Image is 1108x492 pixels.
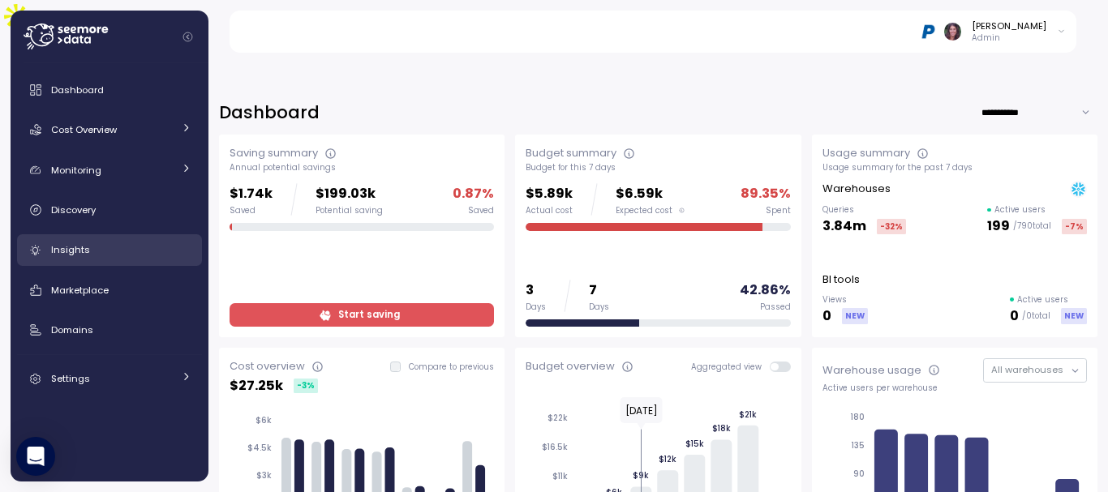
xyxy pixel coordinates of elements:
p: $1.74k [230,183,273,205]
a: Settings [17,362,202,395]
p: $ 27.25k [230,375,283,397]
span: Marketplace [51,284,109,297]
div: Potential saving [316,205,383,216]
div: Budget summary [526,145,616,161]
span: Start saving [338,304,400,326]
p: / 790 total [1013,220,1051,232]
p: Compare to previous [409,362,494,373]
h2: Dashboard [219,101,320,125]
div: Active users per warehouse [822,383,1087,394]
div: Saving summary [230,145,318,161]
span: Domains [51,323,93,336]
p: / 0 total [1022,310,1050,322]
div: Days [526,302,546,313]
p: 3.84m [822,216,866,237]
div: Saved [468,205,494,216]
div: Usage summary for the past 7 days [822,162,1087,173]
span: Dashboard [51,83,104,96]
span: Discovery [51,203,96,216]
div: NEW [842,308,868,323]
a: Domains [17,314,202,346]
span: Cost Overview [51,123,117,136]
div: Budget for this 7 days [526,162,790,173]
button: Collapse navigation [178,31,198,43]
tspan: $16.5k [542,442,568,452]
tspan: $21k [739,409,757,420]
p: BI tools [822,272,860,288]
div: Annual potential savings [230,162,494,173]
tspan: $18k [712,423,731,434]
p: Warehouses [822,181,891,197]
p: 7 [589,280,609,302]
div: Actual cost [526,205,573,216]
tspan: $3k [256,470,272,481]
p: Views [822,294,868,306]
p: Queries [822,204,906,216]
div: -32 % [877,219,906,234]
p: $6.59k [616,183,685,205]
div: Warehouse usage [822,362,921,379]
a: Dashboard [17,74,202,106]
a: Marketplace [17,274,202,306]
tspan: $6k [256,415,272,426]
tspan: $15k [685,439,704,449]
a: Discovery [17,194,202,226]
span: Monitoring [51,164,101,177]
tspan: $12k [659,454,676,464]
div: [PERSON_NAME] [972,19,1046,32]
div: Saved [230,205,273,216]
div: Open Intercom Messenger [16,437,55,476]
span: Aggregated view [691,362,770,372]
img: ACg8ocLDuIZlR5f2kIgtapDwVC7yp445s3OgbrQTIAV7qYj8P05r5pI=s96-c [944,23,961,40]
div: -7 % [1062,219,1087,234]
p: 0 [822,306,831,327]
span: All warehouses [991,363,1063,376]
button: All warehouses [983,358,1087,382]
div: NEW [1061,308,1087,323]
div: Spent [766,205,791,216]
p: $199.03k [316,183,383,205]
a: Monitoring [17,154,202,186]
p: 42.86 % [740,280,791,302]
a: Cost Overview [17,113,202,146]
p: 199 [987,216,1010,237]
tspan: $11k [552,471,568,481]
div: -3 % [294,379,318,393]
div: Passed [760,302,791,313]
p: Active users [994,204,1046,216]
p: 3 [526,280,546,302]
p: 0 [1010,306,1019,327]
tspan: 90 [853,468,865,479]
tspan: $9k [633,470,649,481]
span: Insights [51,243,90,256]
p: Admin [972,32,1046,44]
span: Expected cost [616,205,672,216]
div: Usage summary [822,145,910,161]
tspan: $22k [548,413,568,423]
p: Active users [1017,294,1068,306]
div: Cost overview [230,358,305,374]
tspan: 180 [850,412,865,422]
p: $5.89k [526,183,573,205]
div: Days [589,302,609,313]
tspan: $4.5k [247,443,272,453]
p: 89.35 % [741,183,791,205]
p: 0.87 % [453,183,494,205]
img: 68b03c81eca7ebbb46a2a292.PNG [920,23,937,40]
text: [DATE] [625,404,658,417]
a: Start saving [230,303,494,327]
div: Budget overview [526,358,615,374]
tspan: 135 [851,440,865,451]
a: Insights [17,234,202,267]
span: Settings [51,372,90,385]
